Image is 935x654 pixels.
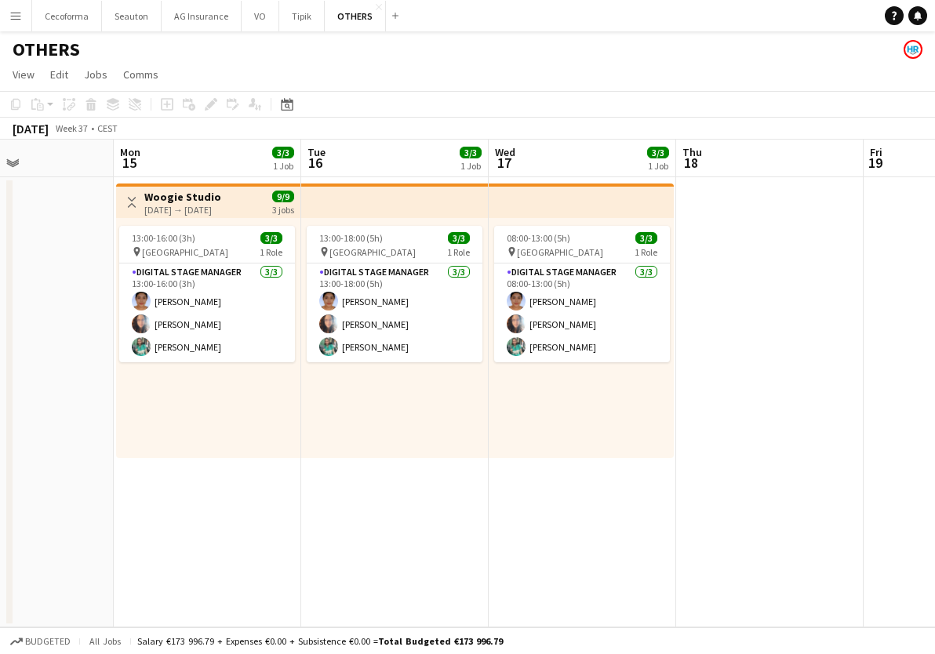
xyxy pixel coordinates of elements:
[120,145,140,159] span: Mon
[870,145,882,159] span: Fri
[260,246,282,258] span: 1 Role
[272,147,294,158] span: 3/3
[123,67,158,82] span: Comms
[307,145,326,159] span: Tue
[50,67,68,82] span: Edit
[868,154,882,172] span: 19
[13,38,80,61] h1: OTHERS
[494,263,670,362] app-card-role: Digital Stage Manager3/308:00-13:00 (5h)[PERSON_NAME][PERSON_NAME][PERSON_NAME]
[118,154,140,172] span: 15
[307,226,482,362] app-job-card: 13:00-18:00 (5h)3/3 [GEOGRAPHIC_DATA]1 RoleDigital Stage Manager3/313:00-18:00 (5h)[PERSON_NAME][...
[52,122,91,134] span: Week 37
[102,1,162,31] button: Seauton
[494,226,670,362] app-job-card: 08:00-13:00 (5h)3/3 [GEOGRAPHIC_DATA]1 RoleDigital Stage Manager3/308:00-13:00 (5h)[PERSON_NAME][...
[86,635,124,647] span: All jobs
[495,145,515,159] span: Wed
[119,226,295,362] app-job-card: 13:00-16:00 (3h)3/3 [GEOGRAPHIC_DATA]1 RoleDigital Stage Manager3/313:00-16:00 (3h)[PERSON_NAME][...
[273,160,293,172] div: 1 Job
[493,154,515,172] span: 17
[162,1,242,31] button: AG Insurance
[517,246,603,258] span: [GEOGRAPHIC_DATA]
[378,635,503,647] span: Total Budgeted €173 996.79
[13,121,49,136] div: [DATE]
[329,246,416,258] span: [GEOGRAPHIC_DATA]
[97,122,118,134] div: CEST
[44,64,75,85] a: Edit
[132,232,195,244] span: 13:00-16:00 (3h)
[25,636,71,647] span: Budgeted
[279,1,325,31] button: Tipik
[680,154,702,172] span: 18
[904,40,922,59] app-user-avatar: HR Team
[635,232,657,244] span: 3/3
[144,204,221,216] div: [DATE] → [DATE]
[319,232,383,244] span: 13:00-18:00 (5h)
[272,191,294,202] span: 9/9
[84,67,107,82] span: Jobs
[648,160,668,172] div: 1 Job
[307,263,482,362] app-card-role: Digital Stage Manager3/313:00-18:00 (5h)[PERSON_NAME][PERSON_NAME][PERSON_NAME]
[448,232,470,244] span: 3/3
[144,190,221,204] h3: Woogie Studio
[142,246,228,258] span: [GEOGRAPHIC_DATA]
[460,160,481,172] div: 1 Job
[647,147,669,158] span: 3/3
[447,246,470,258] span: 1 Role
[460,147,482,158] span: 3/3
[305,154,326,172] span: 16
[272,202,294,216] div: 3 jobs
[242,1,279,31] button: VO
[325,1,386,31] button: OTHERS
[32,1,102,31] button: Cecoforma
[117,64,165,85] a: Comms
[137,635,503,647] div: Salary €173 996.79 + Expenses €0.00 + Subsistence €0.00 =
[260,232,282,244] span: 3/3
[635,246,657,258] span: 1 Role
[8,633,73,650] button: Budgeted
[6,64,41,85] a: View
[507,232,570,244] span: 08:00-13:00 (5h)
[13,67,35,82] span: View
[682,145,702,159] span: Thu
[78,64,114,85] a: Jobs
[119,263,295,362] app-card-role: Digital Stage Manager3/313:00-16:00 (3h)[PERSON_NAME][PERSON_NAME][PERSON_NAME]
